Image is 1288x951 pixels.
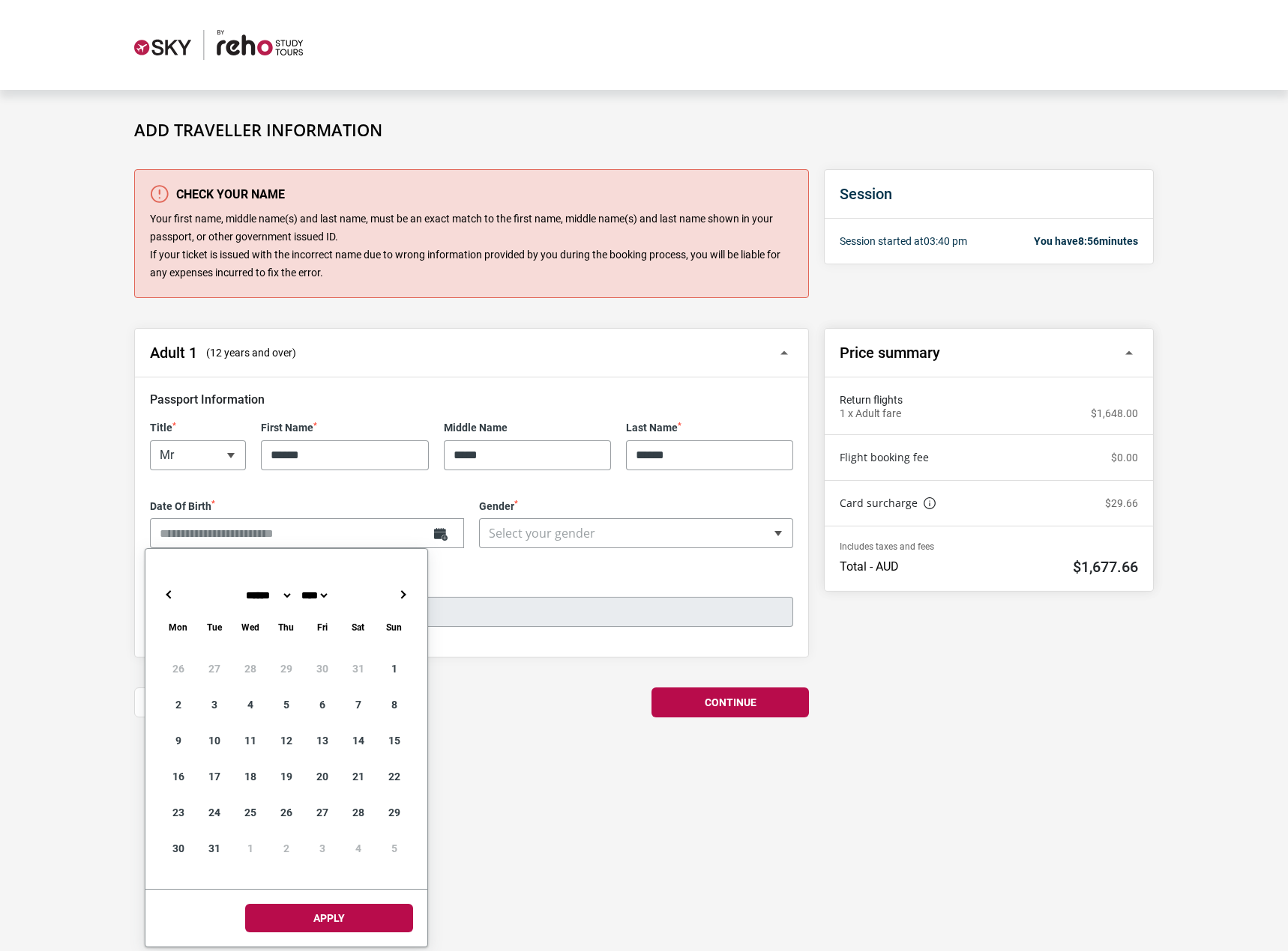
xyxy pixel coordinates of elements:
[304,619,340,636] div: Friday
[304,759,340,794] div: 20
[340,723,376,759] div: 14
[268,651,304,687] div: 29
[376,794,412,830] div: 29
[232,794,268,830] div: 25
[1078,235,1099,247] span: 8:56
[376,651,412,687] div: 1
[480,519,792,548] span: Select your gender
[340,794,376,830] div: 28
[232,651,268,687] div: 28
[840,541,1138,552] p: Includes taxes and fees
[232,687,268,723] div: 4
[394,586,412,604] button: →
[840,344,940,362] h2: Price summary
[232,830,268,866] div: 1
[479,518,793,548] span: Select your gender
[268,794,304,830] div: 26
[261,422,428,434] label: First Name
[376,759,412,794] div: 22
[340,759,376,794] div: 21
[268,830,304,866] div: 2
[479,500,793,513] label: Gender
[150,344,197,362] h2: Adult 1
[304,687,340,723] div: 6
[160,794,196,830] div: 23
[196,723,232,759] div: 10
[376,723,412,759] div: 15
[1105,497,1138,510] p: $29.66
[840,407,901,420] p: 1 x Adult fare
[268,723,304,759] div: 12
[232,759,268,794] div: 18
[840,496,936,511] a: Card surcharge
[134,120,1154,139] h1: Add Traveller Information
[150,185,793,203] h3: Check your name
[304,794,340,830] div: 27
[489,525,595,541] span: Select your gender
[160,619,196,636] div: Monday
[1073,558,1138,576] h2: $1,677.66
[232,619,268,636] div: Wednesday
[150,392,793,407] h3: Passport Information
[150,578,793,591] label: Email Address
[268,619,304,636] div: Thursday
[340,830,376,866] div: 4
[840,450,929,465] a: Flight booking fee
[340,687,376,723] div: 7
[150,500,464,513] label: Date Of Birth
[340,619,376,636] div: Saturday
[196,619,232,636] div: Tuesday
[376,687,412,723] div: 8
[160,687,196,723] div: 2
[1091,407,1138,420] p: $1,648.00
[196,794,232,830] div: 24
[376,619,412,636] div: Sunday
[150,422,246,434] label: Title
[304,830,340,866] div: 3
[268,687,304,723] div: 5
[134,687,292,717] button: Back
[304,651,340,687] div: 30
[444,422,611,434] label: Middle Name
[160,586,178,604] button: ←
[651,687,809,717] button: Continue
[924,235,967,247] span: 03:40 pm
[151,441,245,470] span: Mr
[376,830,412,866] div: 5
[196,687,232,723] div: 3
[160,830,196,866] div: 30
[196,651,232,687] div: 27
[196,759,232,794] div: 17
[840,392,1138,407] span: Return flights
[135,329,808,377] button: Adult 1 (12 years and over)
[150,210,793,282] p: Your first name, middle name(s) and last name, must be an exact match to the first name, middle n...
[160,651,196,687] div: 26
[1034,234,1138,249] p: You have minutes
[840,234,967,249] p: Session started at
[304,723,340,759] div: 13
[160,759,196,794] div: 16
[150,440,246,470] span: Mr
[245,904,413,932] button: Apply
[206,345,296,360] span: (12 years and over)
[340,651,376,687] div: 31
[1111,452,1138,464] p: $0.00
[840,559,899,574] p: Total - AUD
[232,723,268,759] div: 11
[626,422,793,434] label: Last Name
[160,723,196,759] div: 9
[268,759,304,794] div: 19
[840,185,1138,203] h2: Session
[825,329,1153,377] button: Price summary
[196,830,232,866] div: 31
